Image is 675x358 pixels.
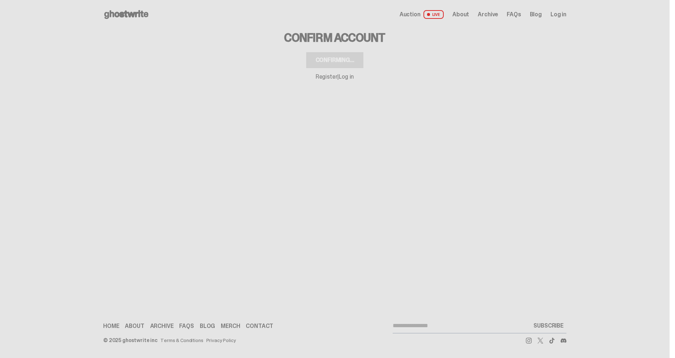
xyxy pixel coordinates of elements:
[103,323,119,329] a: Home
[150,323,174,329] a: Archive
[125,323,144,329] a: About
[284,32,385,43] h3: Confirm Account
[550,12,566,17] a: Log in
[206,338,236,343] a: Privacy Policy
[200,323,215,329] a: Blog
[478,12,498,17] a: Archive
[103,338,157,343] div: © 2025 ghostwrite inc
[179,323,194,329] a: FAQs
[160,338,203,343] a: Terms & Conditions
[400,10,444,19] a: Auction LIVE
[507,12,521,17] a: FAQs
[316,74,354,80] p: |
[246,323,273,329] a: Contact
[400,12,421,17] span: Auction
[316,73,338,80] a: Register
[423,10,444,19] span: LIVE
[339,73,354,80] a: Log in
[530,12,542,17] a: Blog
[452,12,469,17] a: About
[221,323,240,329] a: Merch
[531,319,566,333] button: SUBSCRIBE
